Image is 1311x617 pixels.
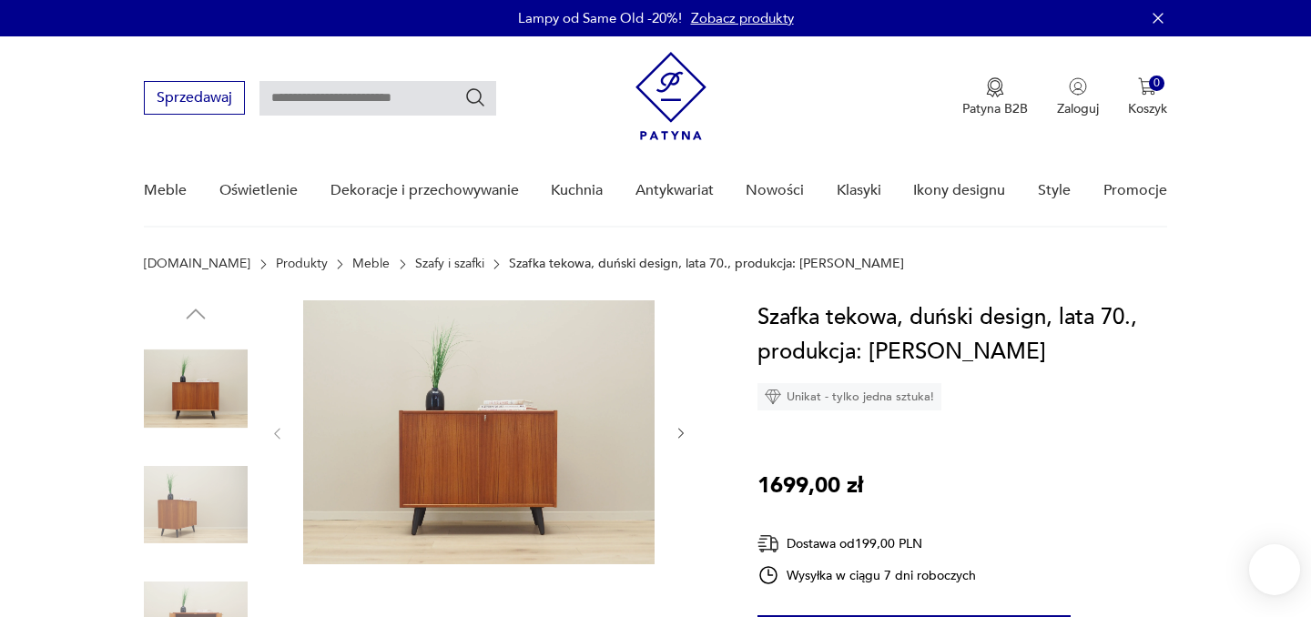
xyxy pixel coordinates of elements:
[1138,77,1156,96] img: Ikona koszyka
[746,156,804,226] a: Nowości
[464,86,486,108] button: Szukaj
[757,564,976,586] div: Wysyłka w ciągu 7 dni roboczych
[551,156,603,226] a: Kuchnia
[509,257,904,271] p: Szafka tekowa, duński design, lata 70., produkcja: [PERSON_NAME]
[144,257,250,271] a: [DOMAIN_NAME]
[757,532,976,555] div: Dostawa od 199,00 PLN
[765,389,781,405] img: Ikona diamentu
[757,383,941,410] div: Unikat - tylko jedna sztuka!
[352,257,390,271] a: Meble
[518,9,682,27] p: Lampy od Same Old -20%!
[635,156,714,226] a: Antykwariat
[144,337,248,440] img: Zdjęcie produktu Szafka tekowa, duński design, lata 70., produkcja: Dania
[1057,100,1099,117] p: Zaloguj
[1069,77,1087,96] img: Ikonka użytkownika
[1128,100,1167,117] p: Koszyk
[986,77,1004,97] img: Ikona medalu
[276,257,328,271] a: Produkty
[415,257,484,271] a: Szafy i szafki
[144,156,187,226] a: Meble
[1249,544,1300,595] iframe: Smartsupp widget button
[757,300,1166,369] h1: Szafka tekowa, duński design, lata 70., produkcja: [PERSON_NAME]
[219,156,298,226] a: Oświetlenie
[962,77,1028,117] a: Ikona medaluPatyna B2B
[691,9,794,27] a: Zobacz produkty
[962,77,1028,117] button: Patyna B2B
[1057,77,1099,117] button: Zaloguj
[303,300,655,564] img: Zdjęcie produktu Szafka tekowa, duński design, lata 70., produkcja: Dania
[144,81,245,115] button: Sprzedawaj
[330,156,519,226] a: Dekoracje i przechowywanie
[1103,156,1167,226] a: Promocje
[757,469,863,503] p: 1699,00 zł
[913,156,1005,226] a: Ikony designu
[144,93,245,106] a: Sprzedawaj
[635,52,706,140] img: Patyna - sklep z meblami i dekoracjami vintage
[962,100,1028,117] p: Patyna B2B
[1128,77,1167,117] button: 0Koszyk
[144,453,248,557] img: Zdjęcie produktu Szafka tekowa, duński design, lata 70., produkcja: Dania
[1038,156,1071,226] a: Style
[757,532,779,555] img: Ikona dostawy
[837,156,881,226] a: Klasyki
[1149,76,1164,91] div: 0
